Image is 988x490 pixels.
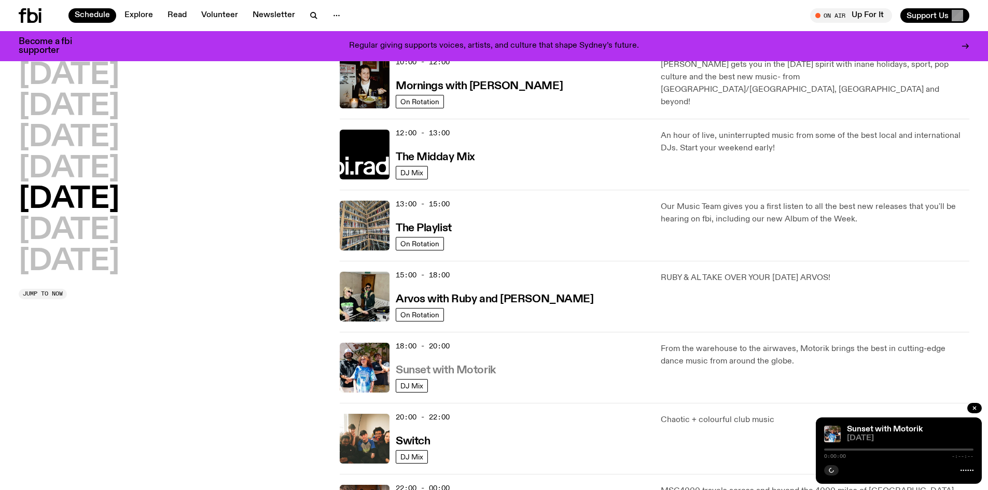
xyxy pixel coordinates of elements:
a: DJ Mix [396,166,428,179]
img: Sam blankly stares at the camera, brightly lit by a camera flash wearing a hat collared shirt and... [340,59,389,108]
span: 0:00:00 [824,454,846,459]
a: Sunset with Motorik [847,425,923,433]
span: Support Us [907,11,949,20]
p: RUBY & AL TAKE OVER YOUR [DATE] ARVOS! [661,272,969,284]
span: Jump to now [23,291,63,297]
img: Andrew, Reenie, and Pat stand in a row, smiling at the camera, in dappled light with a vine leafe... [340,343,389,393]
a: On Rotation [396,237,444,250]
span: DJ Mix [400,453,423,460]
span: On Rotation [400,97,439,105]
button: Jump to now [19,289,67,299]
span: 13:00 - 15:00 [396,199,450,209]
a: Read [161,8,193,23]
a: DJ Mix [396,450,428,464]
a: The Playlist [396,221,452,234]
a: Sunset with Motorik [396,363,496,376]
a: The Midday Mix [396,150,475,163]
p: An hour of live, uninterrupted music from some of the best local and international DJs. Start you... [661,130,969,155]
a: Arvos with Ruby and [PERSON_NAME] [396,292,593,305]
p: From the warehouse to the airwaves, Motorik brings the best in cutting-edge dance music from arou... [661,343,969,368]
img: Ruby wears a Collarbones t shirt and pretends to play the DJ decks, Al sings into a pringles can.... [340,272,389,321]
a: DJ Mix [396,379,428,393]
span: 20:00 - 22:00 [396,412,450,422]
span: DJ Mix [400,169,423,176]
p: Our Music Team gives you a first listen to all the best new releases that you'll be hearing on fb... [661,201,969,226]
h3: Switch [396,436,430,447]
a: Mornings with [PERSON_NAME] [396,79,563,92]
h3: The Playlist [396,223,452,234]
a: Explore [118,8,159,23]
span: 15:00 - 18:00 [396,270,450,280]
img: A corner shot of the fbi music library [340,201,389,250]
a: Newsletter [246,8,301,23]
a: On Rotation [396,95,444,108]
span: 12:00 - 13:00 [396,128,450,138]
span: 10:00 - 12:00 [396,57,450,67]
button: Support Us [900,8,969,23]
button: [DATE] [19,61,119,90]
span: On Rotation [400,240,439,247]
span: 18:00 - 20:00 [396,341,450,351]
button: [DATE] [19,185,119,214]
h3: Mornings with [PERSON_NAME] [396,81,563,92]
p: Regular giving supports voices, artists, and culture that shape Sydney’s future. [349,41,639,51]
span: On Rotation [400,311,439,318]
span: -:--:-- [952,454,973,459]
img: Andrew, Reenie, and Pat stand in a row, smiling at the camera, in dappled light with a vine leafe... [824,426,841,442]
h3: Sunset with Motorik [396,365,496,376]
span: DJ Mix [400,382,423,389]
h3: Arvos with Ruby and [PERSON_NAME] [396,294,593,305]
h3: Become a fbi supporter [19,37,85,55]
a: Switch [396,434,430,447]
a: Volunteer [195,8,244,23]
button: On AirUp For It [810,8,892,23]
button: [DATE] [19,155,119,184]
button: [DATE] [19,216,119,245]
span: [DATE] [847,435,973,442]
img: A warm film photo of the switch team sitting close together. from left to right: Cedar, Lau, Sand... [340,414,389,464]
p: [PERSON_NAME] gets you in the [DATE] spirit with inane holidays, sport, pop culture and the best ... [661,59,969,108]
button: [DATE] [19,123,119,152]
a: Schedule [68,8,116,23]
p: Chaotic + colourful club music [661,414,969,426]
button: [DATE] [19,247,119,276]
h3: The Midday Mix [396,152,475,163]
button: [DATE] [19,92,119,121]
a: On Rotation [396,308,444,321]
